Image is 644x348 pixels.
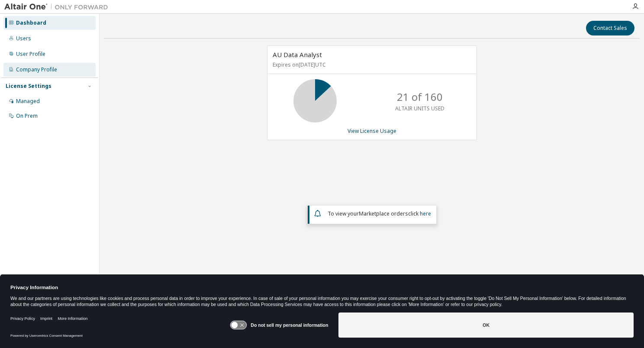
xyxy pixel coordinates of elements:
div: License Settings [6,83,52,90]
p: 21 of 160 [397,90,443,104]
div: User Profile [16,51,45,58]
a: here [420,210,431,217]
div: Users [16,35,31,42]
img: Altair One [4,3,113,11]
div: Managed [16,98,40,105]
a: View License Usage [348,127,396,135]
span: To view your click [328,210,431,217]
em: Marketplace orders [359,210,408,217]
div: On Prem [16,113,38,119]
p: ALTAIR UNITS USED [395,105,444,112]
span: AU Data Analyst [273,50,322,59]
div: Dashboard [16,19,46,26]
p: Expires on [DATE] UTC [273,61,469,68]
div: Company Profile [16,66,57,73]
button: Contact Sales [586,21,634,35]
